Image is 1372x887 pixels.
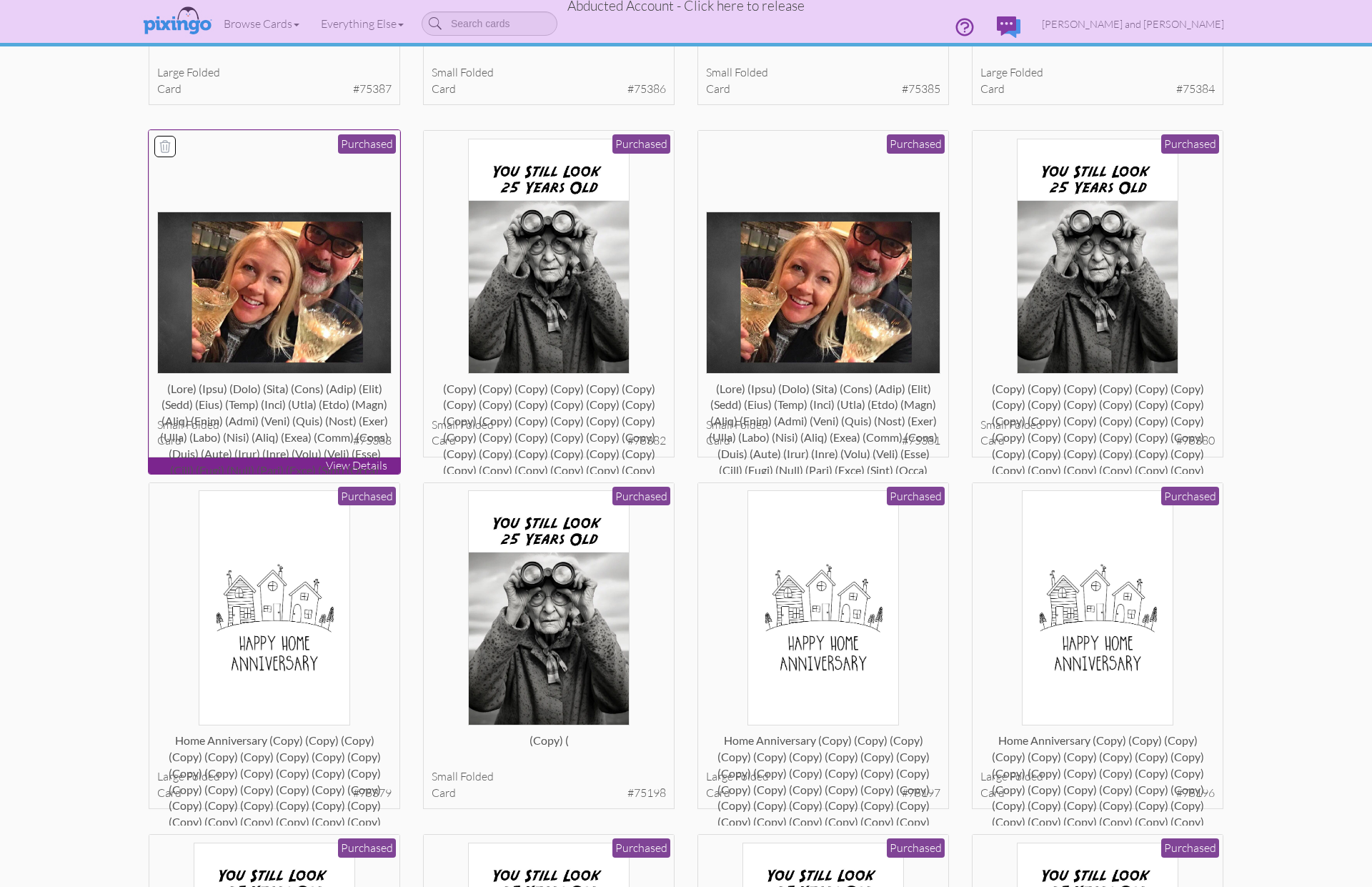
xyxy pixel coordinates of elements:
[432,381,667,410] div: (copy) (copy) (copy) (copy) (copy) (copy) (copy) (copy) (copy) (copy) (copy) (copy) (copy) (copy)...
[157,733,392,761] div: Home Anniversary (copy) (copy) (copy) (copy) (copy) (copy) (copy) (copy) (copy) (copy) (copy) (co...
[157,785,392,801] div: card
[612,838,670,858] div: Purchased
[338,487,396,506] div: Purchased
[980,381,1216,410] div: (copy) (copy) (copy) (copy) (copy) (copy) (copy) (copy) (copy) (copy) (copy) (copy) (copy) (copy)...
[468,139,630,374] img: 136633-1-1760130855546-4414e8c961918946-qa.jpg
[1010,769,1043,783] span: folded
[432,65,458,79] span: small
[706,417,732,432] span: small
[1009,417,1043,432] span: folded
[157,417,184,432] span: small
[432,81,667,97] div: card
[612,134,670,154] div: Purchased
[627,785,666,801] span: #75198
[353,81,392,97] span: #75387
[157,769,184,783] span: large
[747,490,899,725] img: 136188-1-1758833720118-6cd712482f2c9104-qa.jpg
[1042,18,1224,30] span: [PERSON_NAME] and [PERSON_NAME]
[1010,65,1043,79] span: folded
[980,65,1008,79] span: large
[980,733,1216,761] div: Home Anniversary (copy) (copy) (copy) (copy) (copy) (copy) (copy) (copy) (copy) (copy) (copy) (co...
[1161,487,1219,506] div: Purchased
[612,487,670,506] div: Purchased
[432,769,458,783] span: small
[139,4,215,39] img: pixingo logo
[186,417,219,432] span: folded
[980,417,1007,432] span: small
[460,65,494,79] span: folded
[706,769,733,783] span: large
[1031,6,1235,42] a: [PERSON_NAME] and [PERSON_NAME]
[980,769,1008,783] span: large
[1022,490,1173,725] img: 136187-1-1758833579081-89c659f2e237c24d-qa.jpg
[887,134,945,154] div: Purchased
[706,432,941,449] div: card
[199,490,350,725] img: 136629-1-1760130252705-f0c882df0b62157e-qa.jpg
[157,432,392,449] div: card
[157,81,392,97] div: card
[460,417,494,432] span: folded
[432,432,667,449] div: card
[310,6,414,41] a: Everything Else
[157,212,392,374] img: 136634-1-1760130939297-feeee0b6bab71cde-qa.jpg
[735,769,769,783] span: folded
[980,785,1216,801] div: card
[980,81,1216,97] div: card
[627,81,666,97] span: #75386
[422,11,557,36] input: Search cards
[706,212,941,374] img: 136632-1-1760130774604-b7abcb1f9f4862ff-qa.jpg
[338,838,396,858] div: Purchased
[887,838,945,858] div: Purchased
[902,81,940,97] span: #75385
[460,769,494,783] span: folded
[1017,139,1179,374] img: 136631-1-1760130676067-5424a891bf2ffce0-qa.jpg
[338,134,396,154] div: Purchased
[706,733,941,761] div: Home Anniversary (copy) (copy) (copy) (copy) (copy) (copy) (copy) (copy) (copy) (copy) (copy) (co...
[149,457,400,474] p: View Details
[213,6,310,41] a: Browse Cards
[706,785,941,801] div: card
[706,65,732,79] span: small
[706,81,941,97] div: card
[1161,838,1219,858] div: Purchased
[1176,81,1215,97] span: #75384
[980,432,1216,449] div: card
[432,785,667,801] div: card
[706,381,941,410] div: (lore) (ipsu) (dolo) (sita) (cons) (adip) (elit) (sedd) (eius) (temp) (inci) (utla) (etdo) (magn)...
[432,417,458,432] span: small
[735,65,768,79] span: folded
[468,490,630,725] img: 136189-1-1758833917554-2eaa8aa40c46b895-qa.jpg
[887,487,945,506] div: Purchased
[187,769,220,783] span: folded
[157,65,184,79] span: large
[187,65,220,79] span: folded
[432,733,667,761] div: (copy) (
[997,16,1020,38] img: comments.svg
[1161,134,1219,154] div: Purchased
[157,381,392,410] div: (lore) (ipsu) (dolo) (sita) (cons) (adip) (elit) (sedd) (eius) (temp) (inci) (utla) (etdo) (magn)...
[735,417,768,432] span: folded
